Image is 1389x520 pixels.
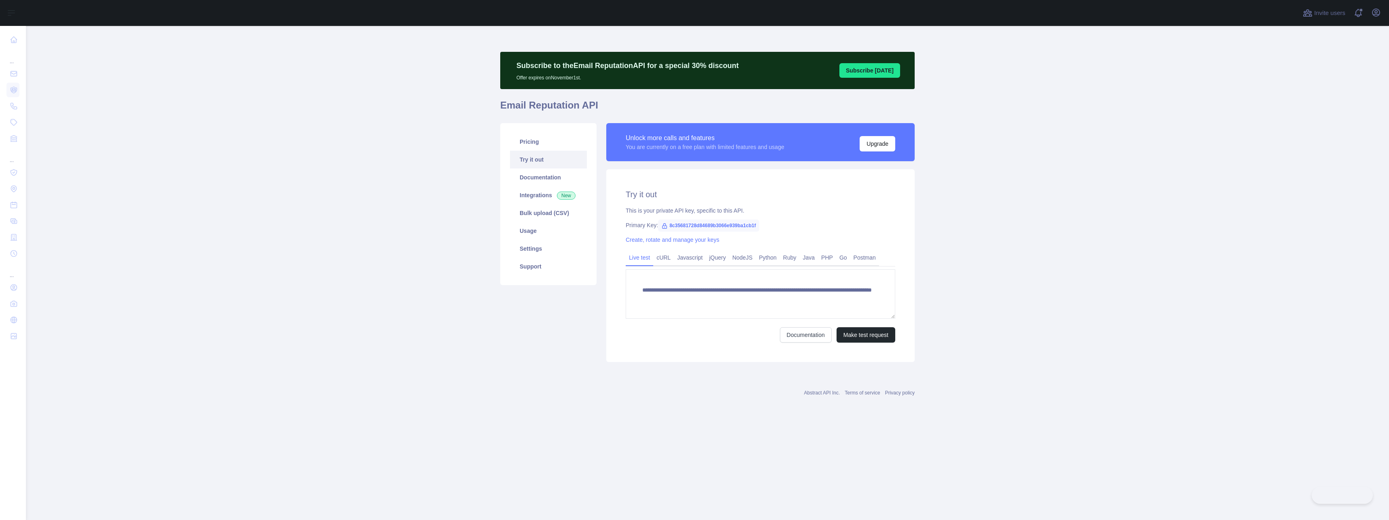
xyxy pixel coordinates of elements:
[626,207,895,215] div: This is your private API key, specific to this API.
[510,186,587,204] a: Integrations New
[780,327,832,343] a: Documentation
[6,147,19,164] div: ...
[510,204,587,222] a: Bulk upload (CSV)
[510,258,587,275] a: Support
[500,99,915,118] h1: Email Reputation API
[818,251,836,264] a: PHP
[626,189,895,200] h2: Try it out
[780,251,800,264] a: Ruby
[626,143,784,151] div: You are currently on a free plan with limited features and usage
[510,222,587,240] a: Usage
[804,390,840,396] a: Abstract API Inc.
[837,327,895,343] button: Make test request
[557,192,576,200] span: New
[839,63,900,78] button: Subscribe [DATE]
[510,133,587,151] a: Pricing
[885,390,915,396] a: Privacy policy
[510,240,587,258] a: Settings
[850,251,879,264] a: Postman
[626,133,784,143] div: Unlock more calls and features
[836,251,850,264] a: Go
[800,251,818,264] a: Java
[516,71,739,81] p: Offer expires on November 1st.
[626,237,719,243] a: Create, rotate and manage your keys
[653,251,674,264] a: cURL
[1301,6,1347,19] button: Invite users
[845,390,880,396] a: Terms of service
[510,168,587,186] a: Documentation
[756,251,780,264] a: Python
[706,251,729,264] a: jQuery
[6,262,19,279] div: ...
[626,221,895,229] div: Primary Key:
[626,251,653,264] a: Live test
[1312,487,1373,504] iframe: Toggle Customer Support
[510,151,587,168] a: Try it out
[1314,9,1345,18] span: Invite users
[6,49,19,65] div: ...
[658,220,759,232] span: 8c35681728d84689b3066e939ba1cb1f
[516,60,739,71] p: Subscribe to the Email Reputation API for a special 30 % discount
[674,251,706,264] a: Javascript
[860,136,895,151] button: Upgrade
[729,251,756,264] a: NodeJS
